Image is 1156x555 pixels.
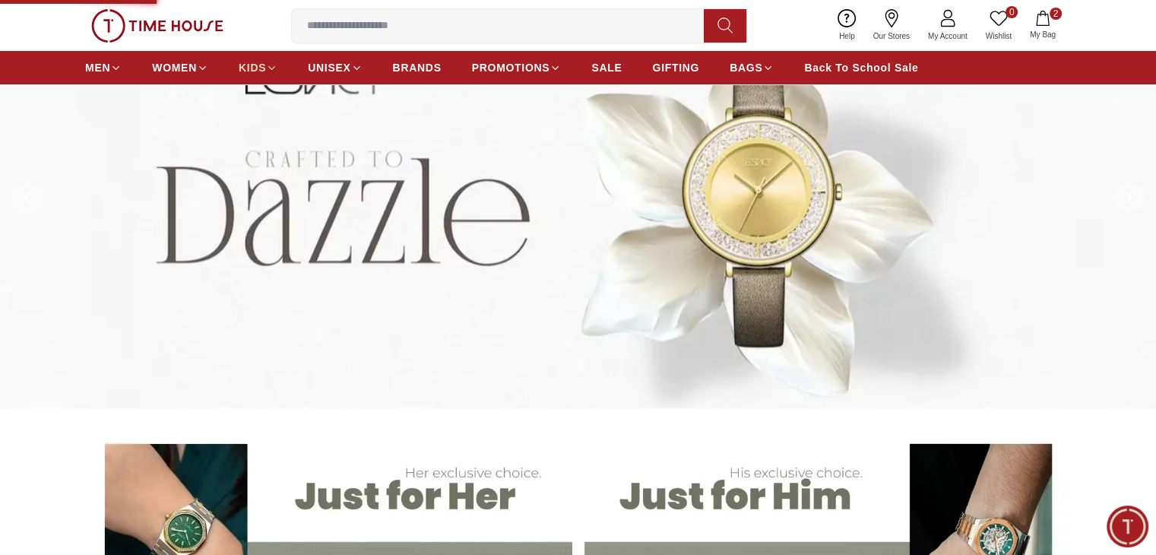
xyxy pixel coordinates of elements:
[239,54,277,81] a: KIDS
[591,60,622,75] span: SALE
[4,331,300,407] textarea: We are here to help you
[652,60,699,75] span: GIFTING
[730,60,762,75] span: BAGS
[472,60,550,75] span: PROMOTIONS
[652,54,699,81] a: GIFTING
[833,30,861,42] span: Help
[85,60,110,75] span: MEN
[152,54,208,81] a: WOMEN
[1024,29,1062,40] span: My Bag
[393,60,442,75] span: BRANDS
[47,14,72,40] img: Profile picture of Time House Support
[1021,8,1065,43] button: 2My Bag
[308,60,350,75] span: UNISEX
[308,54,362,81] a: UNISEX
[393,54,442,81] a: BRANDS
[922,30,974,42] span: My Account
[804,54,918,81] a: Back To School Sale
[11,11,42,42] em: Back
[1050,8,1062,20] span: 2
[1006,6,1018,18] span: 0
[472,54,562,81] a: PROMOTIONS
[977,6,1021,45] a: 0Wishlist
[867,30,916,42] span: Our Stores
[15,204,300,220] div: Time House Support
[85,54,122,81] a: MEN
[202,299,242,309] span: 11:26 AM
[804,60,918,75] span: Back To School Sale
[152,60,197,75] span: WOMEN
[730,54,774,81] a: BAGS
[830,6,864,45] a: Help
[26,235,228,305] span: Hey there! Need help finding the perfect watch? I'm here if you have any questions or need a quic...
[87,233,101,249] em: Blush
[91,9,223,43] img: ...
[980,30,1018,42] span: Wishlist
[864,6,919,45] a: Our Stores
[81,20,254,34] div: Time House Support
[1107,506,1148,547] div: Chat Widget
[239,60,266,75] span: KIDS
[591,54,622,81] a: SALE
